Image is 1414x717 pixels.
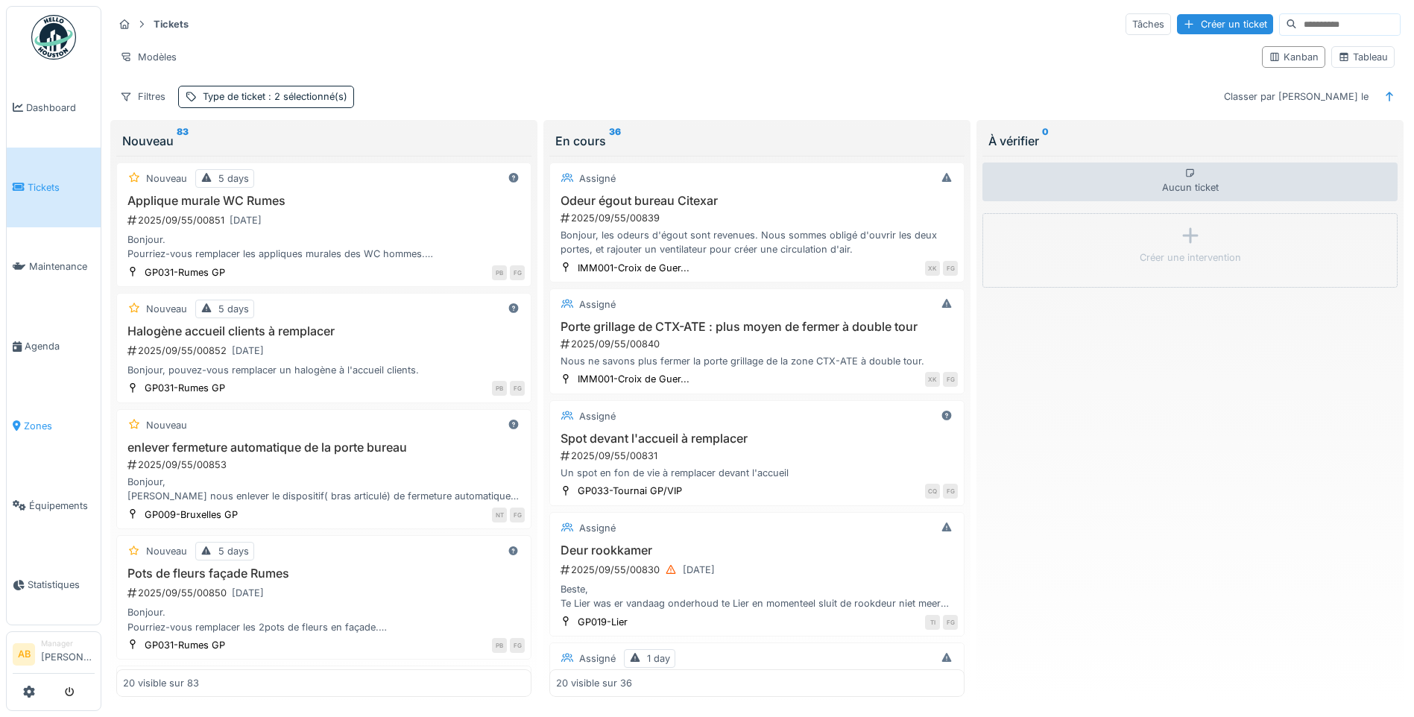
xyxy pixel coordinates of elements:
div: XK [925,261,940,276]
div: FG [510,508,525,522]
div: TI [925,615,940,630]
div: 2025/09/55/00850 [126,584,525,602]
a: Maintenance [7,227,101,307]
div: GP031-Rumes GP [145,265,225,279]
span: Tickets [28,180,95,195]
div: Bonjour. Pourriez-vous remplacer les 2pots de fleurs en façade. Ils sont vieux et dégarnis. Du a ... [123,605,525,634]
div: Assigné [579,171,616,186]
div: Assigné [579,297,616,312]
div: 2025/09/55/00839 [559,211,958,225]
a: AB Manager[PERSON_NAME] [13,638,95,674]
div: GP031-Rumes GP [145,381,225,395]
div: [DATE] [232,344,264,358]
div: FG [943,372,958,387]
h3: Pots de fleurs façade Rumes [123,566,525,581]
div: À vérifier [988,132,1392,150]
div: Nouveau [146,302,187,316]
div: Un spot en fon de vie à remplacer devant l'accueil [556,466,958,480]
span: Agenda [25,339,95,353]
div: FG [510,381,525,396]
span: Statistiques [28,578,95,592]
sup: 0 [1042,132,1049,150]
span: Dashboard [26,101,95,115]
div: 5 days [218,544,249,558]
div: Classer par [PERSON_NAME] le [1217,86,1375,107]
div: Assigné [579,651,616,666]
div: GP019-Lier [578,615,628,629]
div: Nouveau [146,171,187,186]
h3: Deur rookkamer [556,543,958,558]
a: Dashboard [7,68,101,148]
div: Nouveau [122,132,525,150]
sup: 36 [609,132,621,150]
div: NT [492,508,507,522]
div: GP009-Bruxelles GP [145,508,238,522]
div: 2025/09/55/00830 [559,560,958,579]
div: IMM001-Croix de Guer... [578,372,689,386]
div: [DATE] [232,586,264,600]
li: AB [13,643,35,666]
div: IMM001-Croix de Guer... [578,261,689,275]
span: Zones [24,419,95,433]
div: 20 visible sur 83 [123,676,199,690]
h3: Halogène accueil clients à remplacer [123,324,525,338]
span: Maintenance [29,259,95,274]
div: FG [943,261,958,276]
div: 20 visible sur 36 [556,676,632,690]
div: Nouveau [146,544,187,558]
a: Agenda [7,306,101,386]
span: : 2 sélectionné(s) [265,91,347,102]
div: En cours [555,132,959,150]
a: Équipements [7,466,101,546]
div: XK [925,372,940,387]
div: Assigné [579,521,616,535]
div: FG [510,638,525,653]
li: [PERSON_NAME] [41,638,95,670]
div: 1 day [647,651,670,666]
div: Bonjour, [PERSON_NAME] nous enlever le dispositif( bras articulé) de fermeture automatique de la ... [123,475,525,503]
div: GP033-Tournai GP/VIP [578,484,682,498]
div: PB [492,638,507,653]
sup: 83 [177,132,189,150]
div: FG [510,265,525,280]
div: Modèles [113,46,183,68]
div: 2025/09/55/00851 [126,211,525,230]
a: Statistiques [7,546,101,625]
div: 2025/09/55/00840 [559,337,958,351]
div: PB [492,265,507,280]
div: Nouveau [146,418,187,432]
a: Tickets [7,148,101,227]
div: FG [943,484,958,499]
div: Nous ne savons plus fermer la porte grillage de la zone CTX-ATE à double tour. [556,354,958,368]
h3: Porte grillage de CTX-ATE : plus moyen de fermer à double tour [556,320,958,334]
h3: Spot devant l'accueil à remplacer [556,432,958,446]
div: Bonjour, pouvez-vous remplacer un halogène à l'accueil clients. [123,363,525,377]
strong: Tickets [148,17,195,31]
div: CQ [925,484,940,499]
div: [DATE] [230,213,262,227]
div: 5 days [218,171,249,186]
h3: enlever fermeture automatique de la porte bureau [123,440,525,455]
div: Tâches [1126,13,1171,35]
div: Beste, Te Lier was er vandaag onderhoud te Lier en momenteel sluit de rookdeur niet meer van zelf. [556,582,958,610]
div: Bonjour. Pourriez-vous remplacer les appliques murales des WC hommes. Elles sont toutes abîmées d... [123,233,525,261]
div: 2025/09/55/00853 [126,458,525,472]
div: PB [492,381,507,396]
div: Filtres [113,86,172,107]
div: Manager [41,638,95,649]
a: Zones [7,386,101,466]
h3: Applique murale WC Rumes [123,194,525,208]
div: Type de ticket [203,89,347,104]
h3: Odeur égout bureau Citexar [556,194,958,208]
div: FG [943,615,958,630]
div: 2025/09/55/00852 [126,341,525,360]
div: Assigné [579,409,616,423]
div: Kanban [1269,50,1319,64]
div: Tableau [1338,50,1388,64]
div: 5 days [218,302,249,316]
div: [DATE] [683,563,715,577]
div: Créer un ticket [1177,14,1273,34]
img: Badge_color-CXgf-gQk.svg [31,15,76,60]
div: Créer une intervention [1140,250,1241,265]
div: Bonjour, les odeurs d'égout sont revenues. Nous sommes obligé d'ouvrir les deux portes, et rajout... [556,228,958,256]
